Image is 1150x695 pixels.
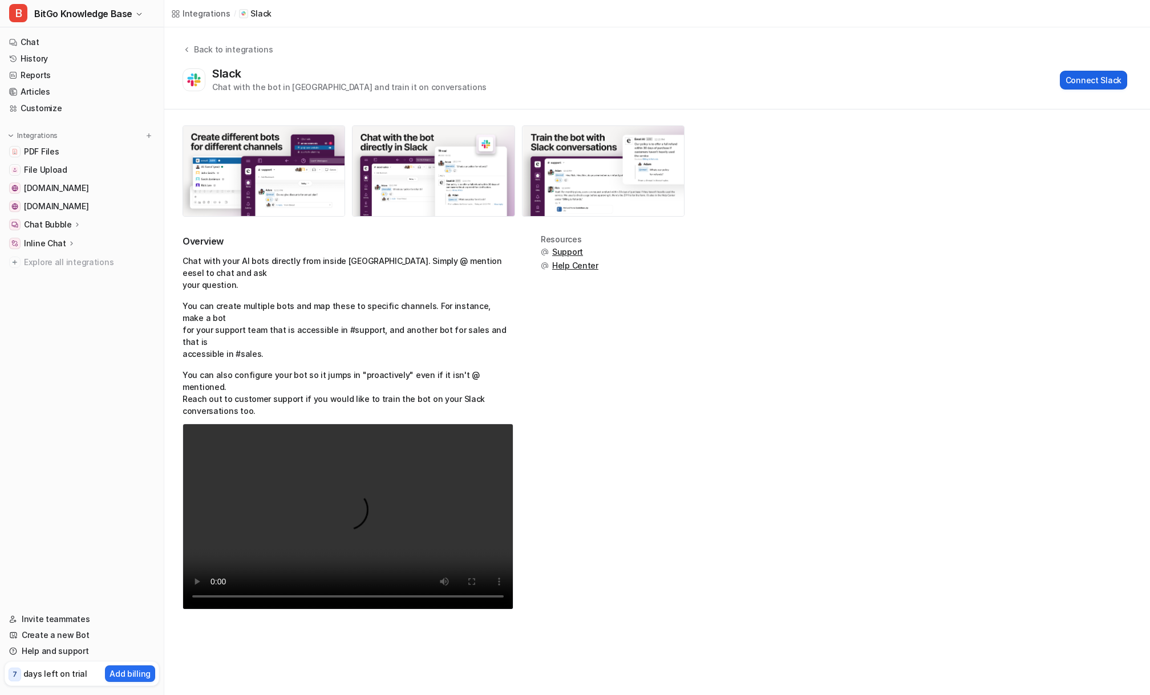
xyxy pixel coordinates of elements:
button: Integrations [5,130,61,141]
a: Slack iconSlack [239,8,272,19]
button: Add billing [105,665,155,682]
img: explore all integrations [9,257,21,268]
a: Help and support [5,643,159,659]
span: BitGo Knowledge Base [34,6,132,22]
a: Invite teammates [5,611,159,627]
div: Resources [541,235,598,244]
a: Create a new Bot [5,627,159,643]
span: Support [552,246,583,258]
div: Slack [212,67,246,80]
img: Slack icon [241,10,246,17]
a: Explore all integrations [5,254,159,270]
p: 7 [13,669,17,680]
a: Reports [5,67,159,83]
span: Explore all integrations [24,253,155,271]
span: PDF Files [24,146,59,157]
img: developers.bitgo.com [11,185,18,192]
button: Back to integrations [183,43,273,67]
img: Slack logo [185,70,203,90]
p: days left on trial [23,668,87,680]
span: [DOMAIN_NAME] [24,201,88,212]
span: File Upload [24,164,67,176]
p: Integrations [17,131,58,140]
p: Add billing [110,668,151,680]
img: Inline Chat [11,240,18,247]
div: Chat with the bot in [GEOGRAPHIC_DATA] and train it on conversations [212,81,487,93]
button: Support [541,246,598,258]
img: expand menu [7,132,15,140]
button: Help Center [541,260,598,271]
div: Back to integrations [191,43,273,55]
a: History [5,51,159,67]
img: Chat Bubble [11,221,18,228]
div: Integrations [183,7,230,19]
span: Help Center [552,260,598,271]
span: [DOMAIN_NAME] [24,182,88,194]
video: Your browser does not support the video tag. [183,424,513,609]
a: www.bitgo.com[DOMAIN_NAME] [5,198,159,214]
a: developers.bitgo.com[DOMAIN_NAME] [5,180,159,196]
img: support.svg [541,248,549,256]
img: PDF Files [11,148,18,155]
img: www.bitgo.com [11,203,18,210]
p: You can create multiple bots and map these to specific channels. For instance, make a bot for you... [183,300,513,360]
p: Chat with your AI bots directly from inside [GEOGRAPHIC_DATA]. Simply @ mention eesel to chat and... [183,255,513,291]
p: You can also configure your bot so it jumps in "proactively" even if it isn't @ mentioned. Reach ... [183,369,513,417]
a: Articles [5,84,159,100]
a: Integrations [171,7,230,19]
button: Connect Slack [1060,71,1127,90]
a: Customize [5,100,159,116]
a: Chat [5,34,159,50]
span: / [234,9,236,19]
p: Chat Bubble [24,219,72,230]
span: B [9,4,27,22]
img: File Upload [11,166,18,173]
img: support.svg [541,262,549,270]
p: Inline Chat [24,238,66,249]
a: PDF FilesPDF Files [5,144,159,160]
h2: Overview [183,235,513,248]
p: Slack [250,8,272,19]
img: menu_add.svg [145,132,153,140]
a: File UploadFile Upload [5,162,159,178]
